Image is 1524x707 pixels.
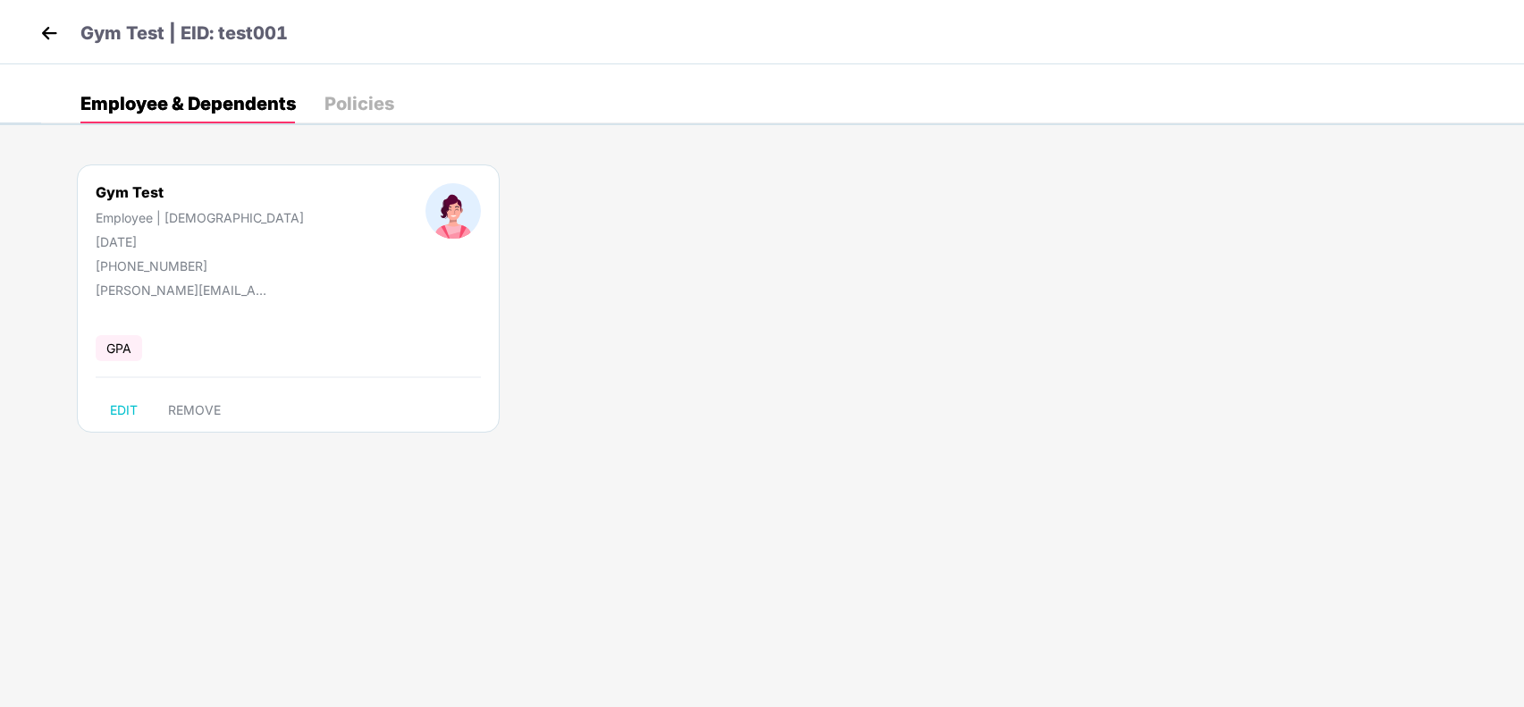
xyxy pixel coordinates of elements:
[80,20,288,47] p: Gym Test | EID: test001
[154,396,235,425] button: REMOVE
[96,335,142,361] span: GPA
[168,403,221,417] span: REMOVE
[96,282,274,298] div: [PERSON_NAME][EMAIL_ADDRESS][DOMAIN_NAME]
[96,396,152,425] button: EDIT
[96,183,304,201] div: Gym Test
[80,95,296,113] div: Employee & Dependents
[110,403,138,417] span: EDIT
[96,258,304,274] div: [PHONE_NUMBER]
[425,183,481,239] img: profileImage
[36,20,63,46] img: back
[324,95,394,113] div: Policies
[96,210,304,225] div: Employee | [DEMOGRAPHIC_DATA]
[96,234,304,249] div: [DATE]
